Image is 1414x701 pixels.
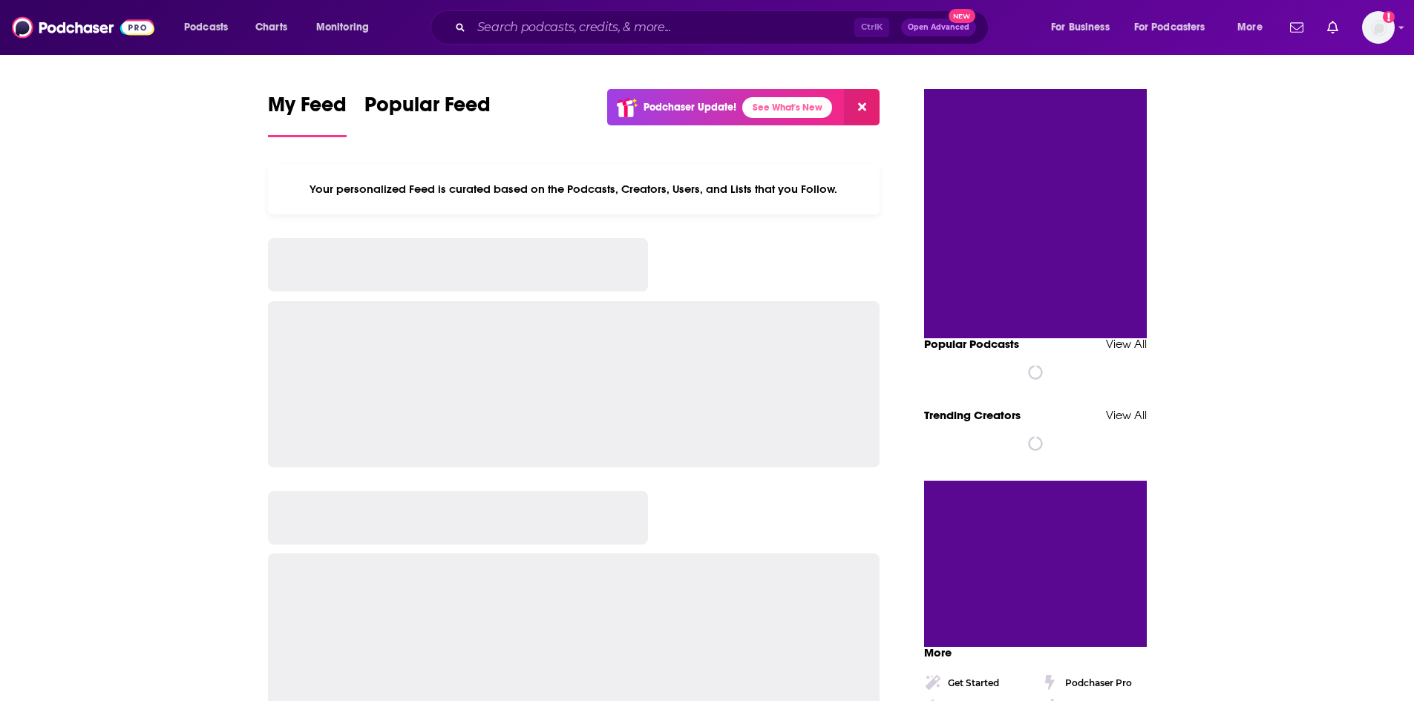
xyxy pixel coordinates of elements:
[1041,16,1128,39] button: open menu
[1362,11,1395,44] span: Logged in as EJJackson
[1362,11,1395,44] img: User Profile
[268,92,347,137] a: My Feed
[854,18,889,37] span: Ctrl K
[924,645,952,659] span: More
[644,101,736,113] p: Podchaser Update!
[306,16,388,39] button: open menu
[246,16,296,39] a: Charts
[316,17,369,38] span: Monitoring
[742,97,832,118] a: See What's New
[1134,17,1205,38] span: For Podcasters
[908,24,969,31] span: Open Advanced
[445,10,1003,45] div: Search podcasts, credits, & more...
[1125,16,1227,39] button: open menu
[1237,17,1263,38] span: More
[949,9,975,23] span: New
[1227,16,1281,39] button: open menu
[924,408,1021,422] a: Trending Creators
[12,13,154,42] img: Podchaser - Follow, Share and Rate Podcasts
[255,17,287,38] span: Charts
[364,92,491,126] span: Popular Feed
[1321,15,1344,40] a: Show notifications dropdown
[1106,337,1147,351] a: View All
[1383,11,1395,23] svg: Add a profile image
[924,337,1019,351] a: Popular Podcasts
[1284,15,1309,40] a: Show notifications dropdown
[174,16,247,39] button: open menu
[1065,677,1132,688] div: Podchaser Pro
[268,92,347,126] span: My Feed
[1041,674,1147,691] a: Podchaser Pro
[901,19,976,36] button: Open AdvancedNew
[1362,11,1395,44] button: Show profile menu
[184,17,228,38] span: Podcasts
[364,92,491,137] a: Popular Feed
[1051,17,1110,38] span: For Business
[948,677,999,688] div: Get Started
[471,16,854,39] input: Search podcasts, credits, & more...
[268,164,880,214] div: Your personalized Feed is curated based on the Podcasts, Creators, Users, and Lists that you Follow.
[1106,408,1147,422] a: View All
